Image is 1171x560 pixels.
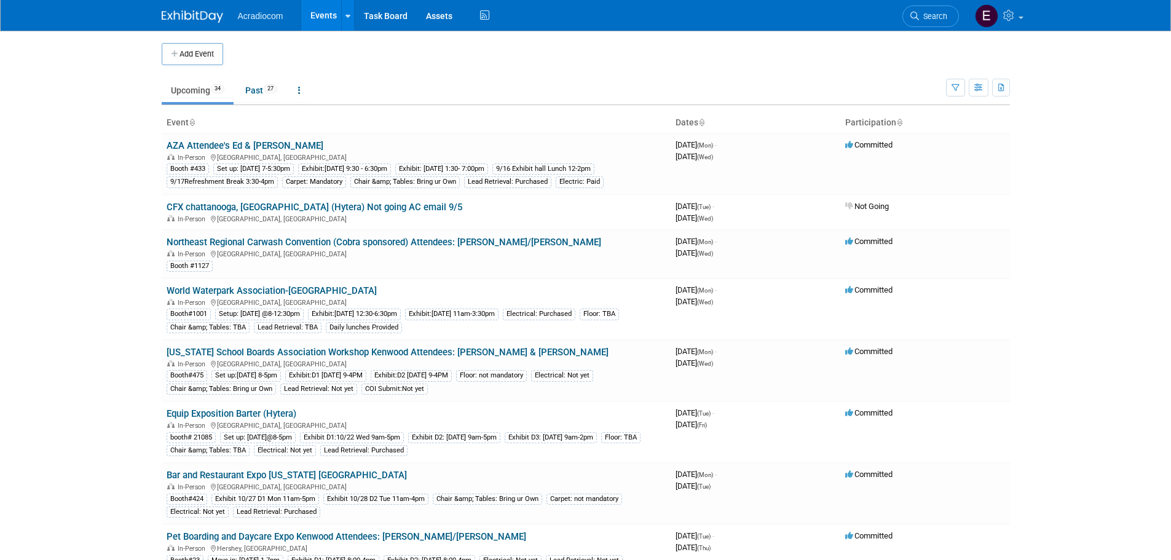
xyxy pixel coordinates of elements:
span: [DATE] [676,408,714,417]
span: Not Going [845,202,889,211]
span: In-Person [178,250,209,258]
span: [DATE] [676,152,713,161]
div: Carpet: Mandatory [282,176,346,187]
span: [DATE] [676,248,713,258]
div: [GEOGRAPHIC_DATA], [GEOGRAPHIC_DATA] [167,248,666,258]
span: In-Person [178,215,209,223]
span: (Wed) [697,215,713,222]
div: Lead Retrieval: TBA [254,322,321,333]
div: Lead Retrieval: Purchased [464,176,551,187]
img: In-Person Event [167,215,175,221]
img: In-Person Event [167,422,175,428]
div: [GEOGRAPHIC_DATA], [GEOGRAPHIC_DATA] [167,152,666,162]
span: [DATE] [676,531,714,540]
span: [DATE] [676,543,711,552]
span: - [715,140,717,149]
img: In-Person Event [167,250,175,256]
div: Chair &amp; Tables: TBA [167,322,250,333]
div: Daily lunches Provided [326,322,402,333]
div: Carpet: not mandatory [546,494,622,505]
span: Committed [845,531,893,540]
div: Chair &amp; Tables: TBA [167,445,250,456]
div: Floor: TBA [601,432,641,443]
img: In-Person Event [167,360,175,366]
div: Chair &amp; Tables: Bring ur Own [433,494,542,505]
div: Electrical: Purchased [503,309,575,320]
div: Floor: TBA [580,309,619,320]
img: In-Person Event [167,483,175,489]
span: - [715,237,717,246]
span: [DATE] [676,213,713,223]
div: [GEOGRAPHIC_DATA], [GEOGRAPHIC_DATA] [167,420,666,430]
a: Sort by Event Name [189,117,195,127]
div: Booth#424 [167,494,207,505]
div: Exhibit D1:10/22 Wed 9am-5pm [300,432,404,443]
div: Exhibit D3: [DATE] 9am-2pm [505,432,597,443]
span: (Mon) [697,142,713,149]
span: (Tue) [697,483,711,490]
div: Set up: [DATE] 7-5:30pm [213,164,294,175]
div: Lead Retrieval: Not yet [280,384,357,395]
a: Sort by Start Date [698,117,704,127]
div: Exhibit: [DATE] 1:30- 7:00pm [395,164,488,175]
span: In-Person [178,422,209,430]
span: [DATE] [676,140,717,149]
span: 34 [211,84,224,93]
div: Lead Retrieval: Purchased [233,507,320,518]
div: Exhibit 10/27 D1 Mon 11am-5pm [211,494,319,505]
span: (Tue) [697,203,711,210]
span: [DATE] [676,297,713,306]
div: Chair &amp; Tables: Bring ur Own [350,176,460,187]
div: Lead Retrieval: Purchased [320,445,408,456]
div: booth# 21085 [167,432,216,443]
div: Booth #433 [167,164,209,175]
span: (Fri) [697,422,707,428]
div: Exhibit 10/28 D2 Tue 11am-4pm [323,494,428,505]
span: [DATE] [676,358,713,368]
span: In-Person [178,545,209,553]
span: - [712,531,714,540]
a: CFX chattanooga, [GEOGRAPHIC_DATA] (Hytera) Not going AC email 9/5 [167,202,462,213]
div: Hershey, [GEOGRAPHIC_DATA] [167,543,666,553]
span: Acradiocom [238,11,283,21]
div: Set up: [DATE]@8-5pm [220,432,296,443]
img: In-Person Event [167,154,175,160]
div: [GEOGRAPHIC_DATA], [GEOGRAPHIC_DATA] [167,481,666,491]
img: Elizabeth Martinez [975,4,998,28]
span: In-Person [178,299,209,307]
a: AZA Attendee's Ed & [PERSON_NAME] [167,140,323,151]
div: Set up:[DATE] 8-5pm [211,370,281,381]
div: [GEOGRAPHIC_DATA], [GEOGRAPHIC_DATA] [167,213,666,223]
span: Committed [845,347,893,356]
div: Chair &amp; Tables: Bring ur Own [167,384,276,395]
span: - [715,347,717,356]
a: Northeast Regional Carwash Convention (Cobra sponsored) Attendees: [PERSON_NAME]/[PERSON_NAME] [167,237,601,248]
span: (Wed) [697,154,713,160]
div: Booth#475 [167,370,207,381]
div: Electrical: Not yet [531,370,593,381]
a: [US_STATE] School Boards Association Workshop Kenwood Attendees: [PERSON_NAME] & [PERSON_NAME] [167,347,609,358]
div: [GEOGRAPHIC_DATA], [GEOGRAPHIC_DATA] [167,297,666,307]
div: Booth #1127 [167,261,213,272]
span: In-Person [178,360,209,368]
div: 9/17Refreshment Break 3:30-4pm [167,176,278,187]
img: In-Person Event [167,299,175,305]
div: Booth#1001 [167,309,211,320]
span: [DATE] [676,285,717,294]
span: Committed [845,140,893,149]
a: Pet Boarding and Daycare Expo Kenwood Attendees: [PERSON_NAME]/[PERSON_NAME] [167,531,526,542]
span: (Tue) [697,410,711,417]
img: In-Person Event [167,545,175,551]
span: Committed [845,408,893,417]
span: [DATE] [676,481,711,491]
span: (Wed) [697,299,713,306]
span: [DATE] [676,470,717,479]
a: Past27 [236,79,286,102]
div: [GEOGRAPHIC_DATA], [GEOGRAPHIC_DATA] [167,358,666,368]
div: Electric: Paid [556,176,604,187]
a: World Waterpark Association-[GEOGRAPHIC_DATA] [167,285,377,296]
div: Exhibit:[DATE] 11am-3:30pm [405,309,499,320]
span: [DATE] [676,347,717,356]
div: Exhibit:[DATE] 9:30 - 6:30pm [298,164,391,175]
span: (Tue) [697,533,711,540]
